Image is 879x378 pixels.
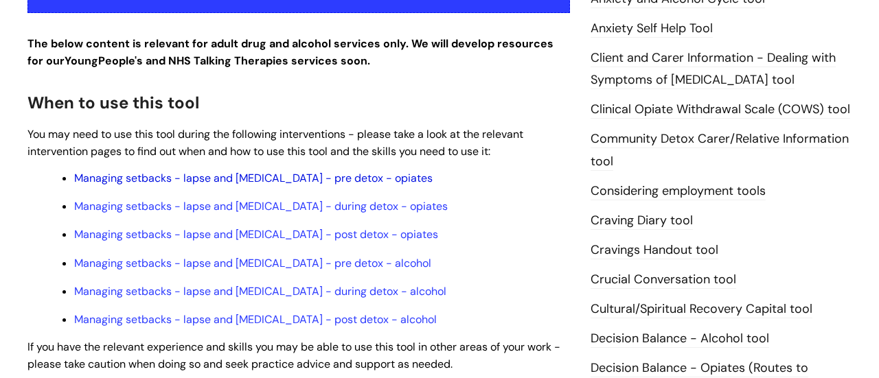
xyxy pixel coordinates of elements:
strong: People's [98,54,143,68]
a: Cravings Handout tool [591,241,718,259]
a: Community Detox Carer/Relative Information tool [591,130,849,170]
strong: The below content is relevant for adult drug and alcohol services only. We will develop resources... [27,36,553,68]
a: Managing setbacks - lapse and [MEDICAL_DATA] - post detox - alcohol [74,312,437,327]
a: Crucial Conversation tool [591,271,736,289]
span: When to use this tool [27,92,199,113]
a: Decision Balance - Alcohol tool [591,330,769,348]
a: Managing setbacks - lapse and [MEDICAL_DATA] - during detox - alcohol [74,284,446,298]
a: Client and Carer Information - Dealing with Symptoms of [MEDICAL_DATA] tool [591,49,836,89]
a: Clinical Opiate Withdrawal Scale (COWS) tool [591,101,850,119]
a: Anxiety Self Help Tool [591,20,713,38]
a: Cultural/Spiritual Recovery Capital tool [591,300,812,318]
a: Considering employment tools [591,182,766,200]
a: Craving Diary tool [591,212,693,230]
a: Managing setbacks - lapse and [MEDICAL_DATA] - pre detox - opiates [74,171,433,185]
strong: Young [65,54,146,68]
a: Managing setbacks - lapse and [MEDICAL_DATA] - pre detox - alcohol [74,256,431,270]
a: Managing setbacks - lapse and [MEDICAL_DATA] - post detox - opiates [74,227,438,241]
a: Managing setbacks - lapse and [MEDICAL_DATA] - during detox - opiates [74,199,448,213]
span: If you have the relevant experience and skills you may be able to use this tool in other areas of... [27,340,560,371]
span: You may need to use this tool during the following interventions - please take a look at the rele... [27,127,523,158]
